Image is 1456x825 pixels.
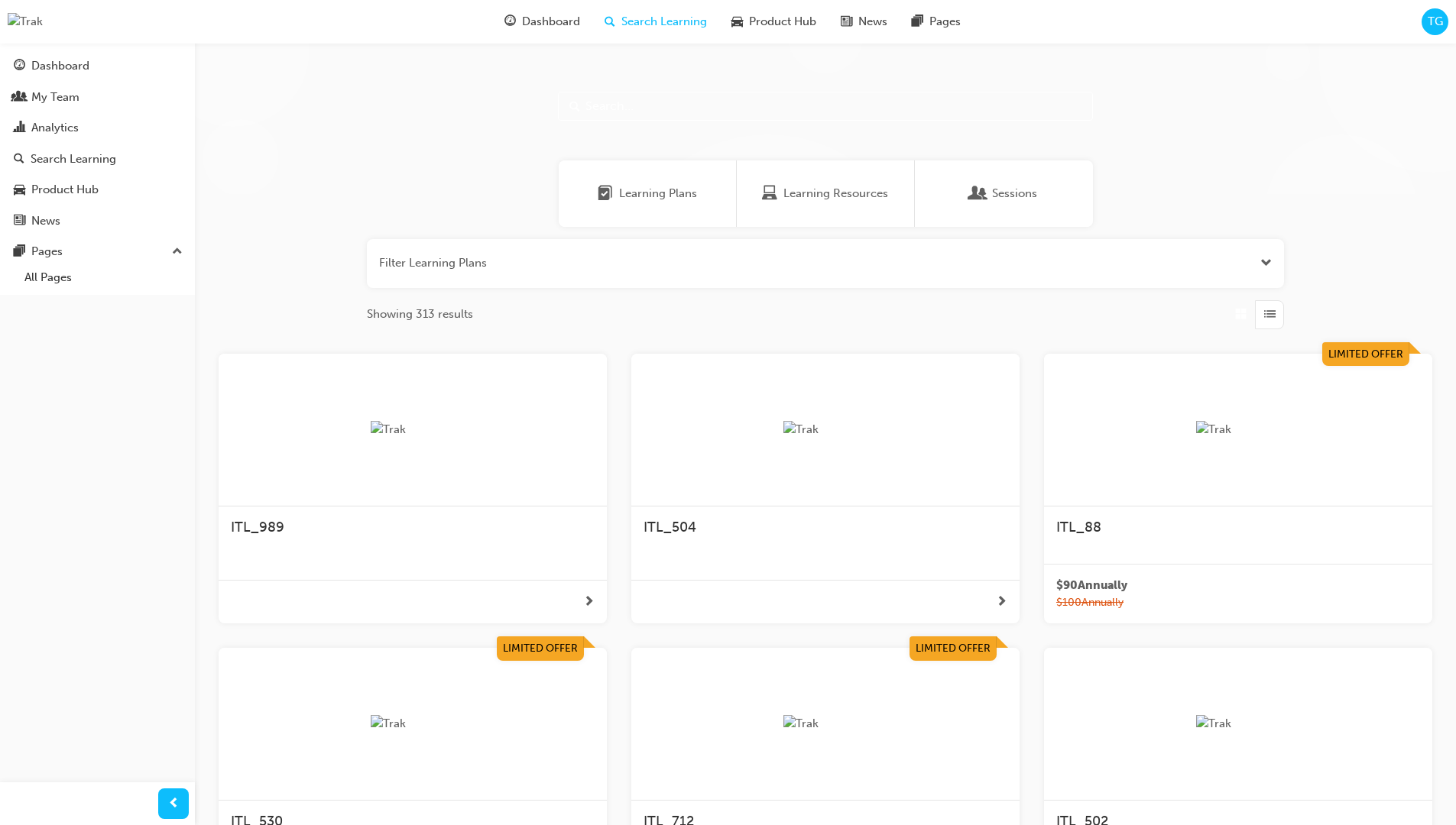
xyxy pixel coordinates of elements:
[14,153,24,167] span: search-icon
[14,121,25,135] span: chart-icon
[31,181,99,199] div: Product Hub
[1260,254,1272,272] button: Open the filter
[1196,421,1280,438] img: Trak
[569,98,580,115] span: Search
[1196,715,1280,733] img: Trak
[731,12,743,31] span: car-icon
[621,13,707,31] span: Search Learning
[1056,577,1127,594] span: $ 90 Annually
[1264,306,1276,323] span: List
[749,13,816,31] span: Product Hub
[762,185,777,202] span: Learning Resources
[900,6,973,37] a: pages-iconPages
[367,306,473,323] span: Showing 313 results
[6,238,189,266] button: Pages
[1235,306,1247,323] span: Grid
[522,13,580,31] span: Dashboard
[31,243,63,260] div: Pages
[912,12,923,31] span: pages-icon
[1328,348,1403,361] span: Limited Offer
[992,185,1037,202] span: Sessions
[31,119,79,137] div: Analytics
[6,176,189,204] a: Product Hub
[371,715,455,733] img: Trak
[719,6,829,37] a: car-iconProduct Hub
[14,215,25,228] span: news-icon
[644,519,696,535] span: ITL_504
[1422,8,1448,35] button: TG
[631,354,1020,624] a: TrakITL_504
[583,593,595,612] span: next-icon
[31,57,89,75] div: Dashboard
[971,185,986,202] span: Sessions
[1056,594,1127,612] span: $ 100 Annually
[619,185,697,202] span: Learning Plans
[1056,519,1101,535] span: ITL_88
[598,185,613,202] span: Learning Plans
[18,266,189,290] a: All Pages
[916,642,991,655] span: Limited Offer
[492,6,592,37] a: guage-iconDashboard
[829,6,900,37] a: news-iconNews
[371,421,455,438] img: Trak
[231,519,284,535] span: ITL_989
[31,212,60,230] div: News
[14,60,25,73] span: guage-icon
[783,421,867,438] img: Trak
[858,13,887,31] span: News
[6,52,189,235] div: DashboardMy TeamAnalyticsSearch LearningProduct HubNews
[915,160,1093,227] a: SessionsSessions
[14,91,25,105] span: people-icon
[1044,354,1432,624] a: Limited OfferTrakITL_88$90Annually$100AnnuallySubscribe
[996,593,1007,612] span: next-icon
[1428,13,1443,31] span: TG
[503,642,578,655] span: Limited Offer
[737,160,915,227] a: Learning ResourcesLearning Resources
[929,13,961,31] span: Pages
[14,183,25,197] span: car-icon
[168,794,180,814] span: prev-icon
[1357,583,1420,605] button: Subscribe
[783,185,888,202] span: Learning Resources
[31,89,79,106] div: My Team
[8,13,43,31] img: Trak
[504,12,516,31] span: guage-icon
[6,83,189,112] a: My Team
[605,12,615,31] span: search-icon
[6,207,189,235] a: News
[592,6,719,37] a: search-iconSearch Learning
[219,354,607,624] a: TrakITL_989
[783,715,867,733] img: Trak
[559,160,737,227] a: Learning PlansLearning Plans
[6,145,189,173] a: Search Learning
[841,12,852,31] span: news-icon
[172,242,183,262] span: up-icon
[6,52,189,80] a: Dashboard
[6,114,189,142] a: Analytics
[14,245,25,259] span: pages-icon
[558,92,1093,121] input: Search...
